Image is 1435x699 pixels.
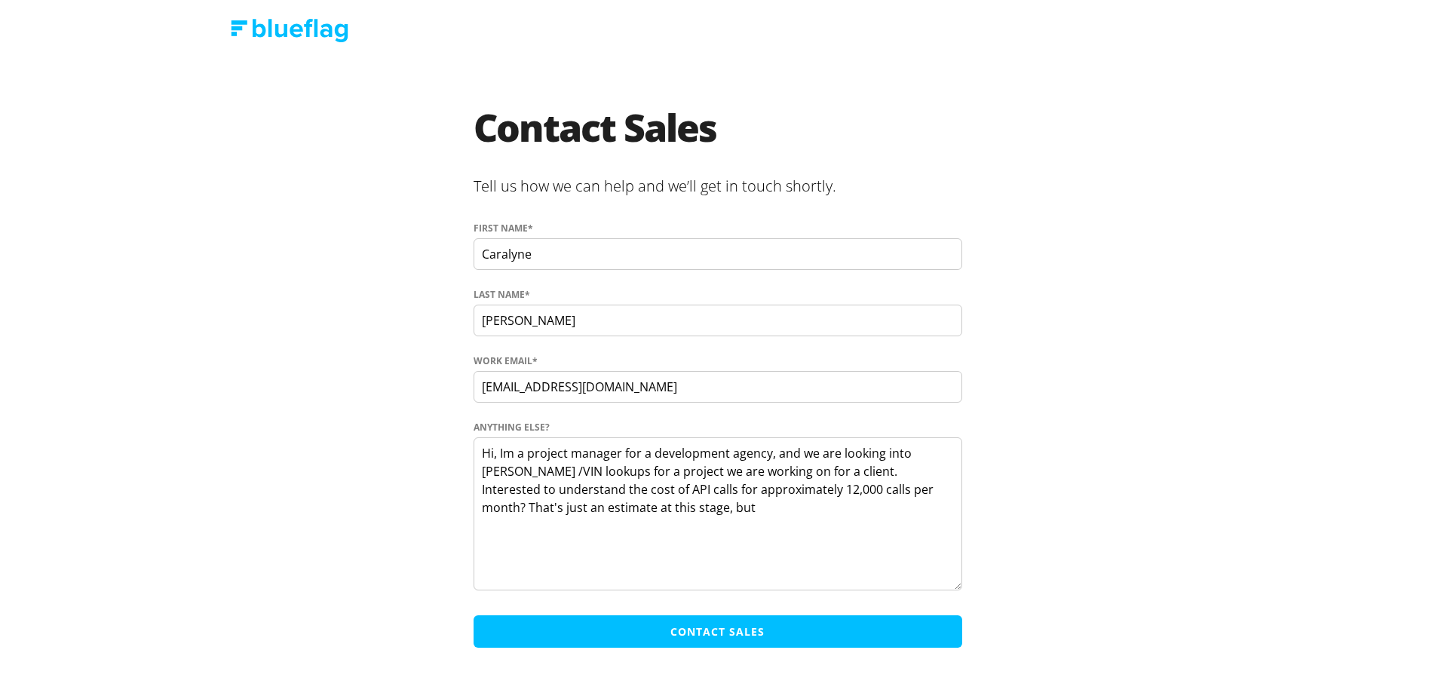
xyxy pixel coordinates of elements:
[474,615,962,648] input: Contact Sales
[474,437,962,590] textarea: Hi, Im a project manager for a development agency, and we are looking into [PERSON_NAME] /VIN loo...
[474,371,962,403] input: jane.smith@company.com
[474,421,550,434] span: Anything else?
[474,222,528,235] span: First name
[474,305,962,336] input: Smith
[231,19,348,42] img: Blue Flag logo
[474,169,962,207] h2: Tell us how we can help and we’ll get in touch shortly.
[474,354,532,368] span: Work Email
[474,288,525,302] span: Last name
[474,238,962,270] input: Jane
[474,109,962,169] h1: Contact Sales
